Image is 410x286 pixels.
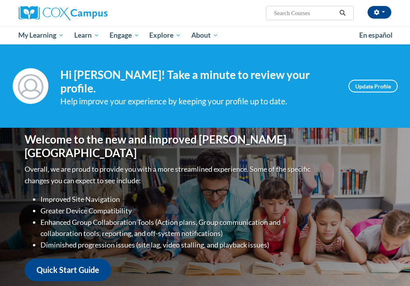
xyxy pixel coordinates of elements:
p: Overall, we are proud to provide you with a more streamlined experience. Some of the specific cha... [25,163,312,186]
iframe: Button to launch messaging window [378,254,404,280]
h4: Hi [PERSON_NAME]! Take a minute to review your profile. [60,68,337,95]
span: My Learning [18,31,64,40]
img: Cox Campus [19,6,108,20]
a: Engage [104,26,144,44]
h1: Welcome to the new and improved [PERSON_NAME][GEOGRAPHIC_DATA] [25,133,312,159]
a: En español [354,27,398,44]
a: Quick Start Guide [25,259,111,281]
li: Improved Site Navigation [40,194,312,205]
button: Search [337,8,348,18]
input: Search Courses [273,8,337,18]
a: Explore [144,26,186,44]
li: Diminished progression issues (site lag, video stalling, and playback issues) [40,239,312,251]
span: Learn [74,31,99,40]
button: Account Settings [368,6,391,19]
img: Profile Image [13,68,48,104]
a: Update Profile [348,80,398,92]
a: Learn [69,26,104,44]
a: Cox Campus [19,6,135,20]
div: Help improve your experience by keeping your profile up to date. [60,95,337,108]
li: Enhanced Group Collaboration Tools (Action plans, Group communication and collaboration tools, re... [40,217,312,240]
span: Engage [110,31,139,40]
a: My Learning [13,26,69,44]
span: Explore [149,31,181,40]
li: Greater Device Compatibility [40,205,312,217]
a: About [186,26,223,44]
span: En español [359,31,393,39]
div: Main menu [13,26,398,44]
span: About [191,31,218,40]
